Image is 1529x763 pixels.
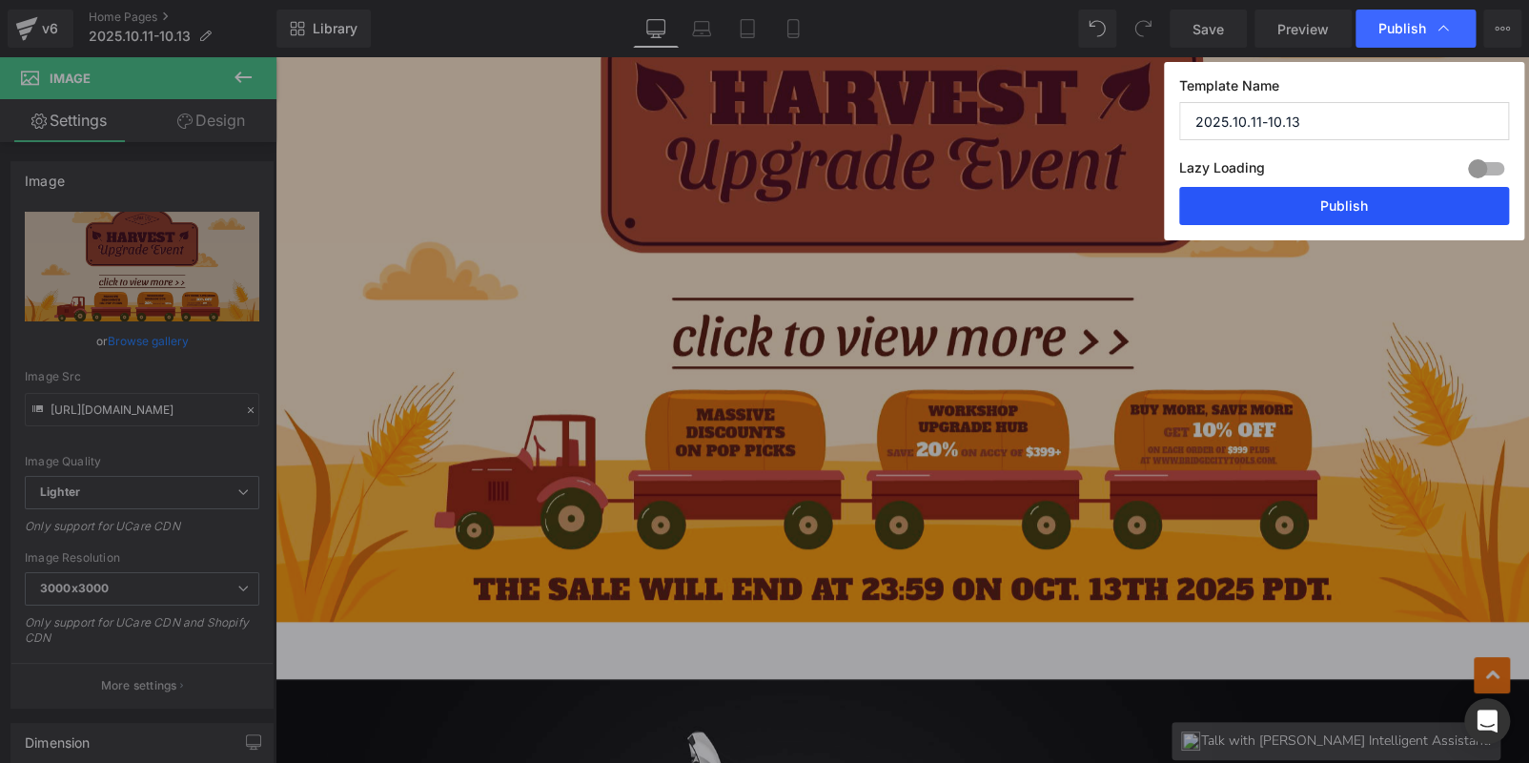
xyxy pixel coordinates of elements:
span: Publish [1378,20,1426,37]
label: Lazy Loading [1179,155,1265,187]
a: Talk with [PERSON_NAME] Intelligent Assistant. [896,665,1225,703]
span: Talk with [PERSON_NAME] Intelligent Assistant. [926,674,1215,693]
img: client-btn.png [906,674,925,693]
div: Open Intercom Messenger [1464,698,1510,744]
button: Publish [1179,187,1509,225]
label: Template Name [1179,77,1509,102]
